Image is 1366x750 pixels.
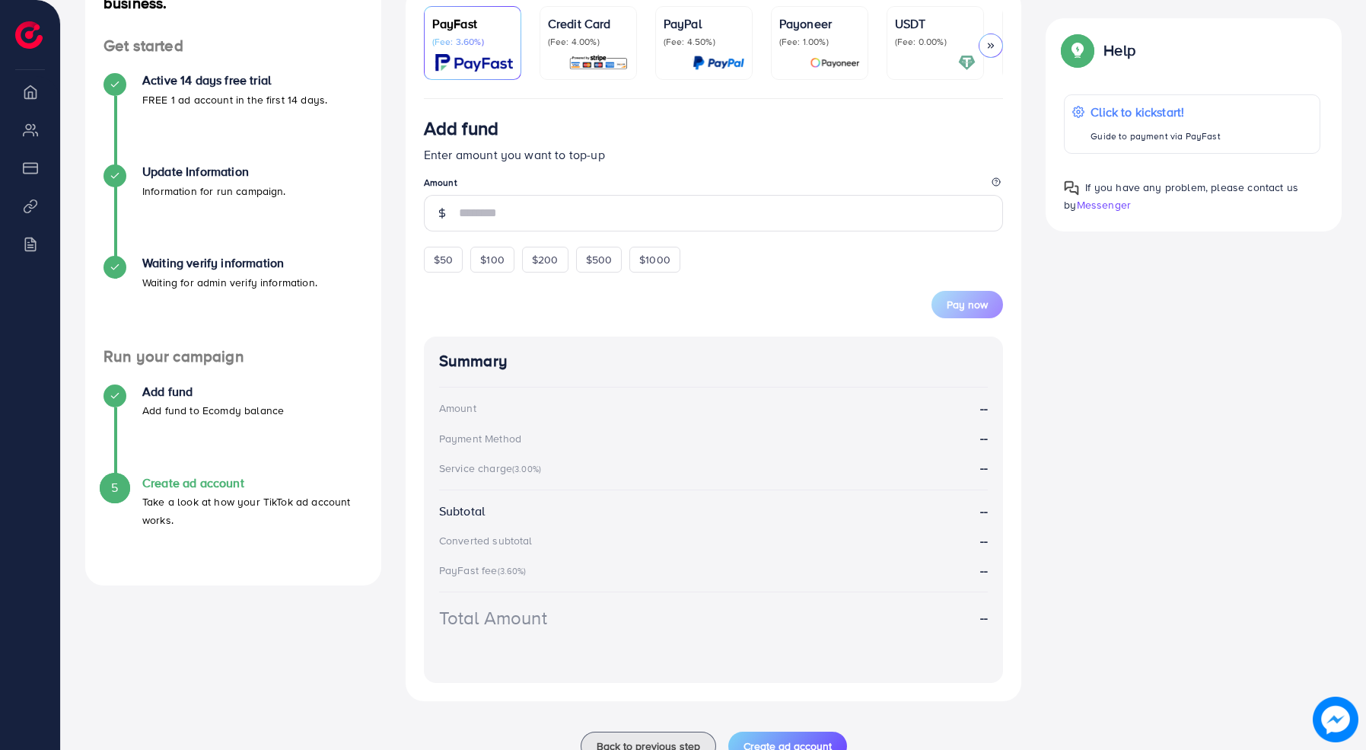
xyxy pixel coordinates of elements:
[664,36,744,48] p: (Fee: 4.50%)
[439,533,533,548] div: Converted subtotal
[1091,127,1220,145] p: Guide to payment via PayFast
[142,73,327,88] h4: Active 14 days free trial
[142,164,286,179] h4: Update Information
[1077,197,1131,212] span: Messenger
[958,54,976,72] img: card
[439,431,521,446] div: Payment Method
[947,297,988,312] span: Pay now
[85,385,381,476] li: Add fund
[142,493,363,529] p: Take a look at how your TikTok ad account works.
[895,14,976,33] p: USDT
[1064,180,1079,196] img: Popup guide
[779,36,860,48] p: (Fee: 1.00%)
[980,503,988,520] strong: --
[85,73,381,164] li: Active 14 days free trial
[810,54,860,72] img: card
[439,461,546,476] div: Service charge
[111,479,118,496] span: 5
[512,463,541,475] small: (3.00%)
[142,476,363,490] h4: Create ad account
[931,291,1003,318] button: Pay now
[432,14,513,33] p: PayFast
[424,117,498,139] h3: Add fund
[980,532,988,550] strong: --
[586,252,613,267] span: $500
[498,565,527,577] small: (3.60%)
[639,252,670,267] span: $1000
[85,37,381,56] h4: Get started
[439,503,485,520] div: Subtotal
[548,36,629,48] p: (Fee: 4.00%)
[85,347,381,366] h4: Run your campaign
[548,14,629,33] p: Credit Card
[142,401,284,420] p: Add fund to Ecomdy balance
[532,252,559,267] span: $200
[568,54,629,72] img: card
[142,256,317,270] h4: Waiting verify information
[439,563,531,578] div: PayFast fee
[439,401,476,416] div: Amount
[142,273,317,292] p: Waiting for admin verify information.
[1091,103,1220,121] p: Click to kickstart!
[85,164,381,256] li: Update Information
[439,352,989,371] h4: Summary
[693,54,744,72] img: card
[664,14,744,33] p: PayPal
[424,176,1004,195] legend: Amount
[142,385,284,399] h4: Add fund
[1064,180,1298,212] span: If you have any problem, please contact us by
[15,21,43,49] img: logo
[1313,697,1358,742] img: image
[980,562,988,579] strong: --
[432,36,513,48] p: (Fee: 3.60%)
[434,252,453,267] span: $50
[439,605,547,631] div: Total Amount
[980,400,988,417] strong: --
[142,91,327,109] p: FREE 1 ad account in the first 14 days.
[895,36,976,48] p: (Fee: 0.00%)
[980,429,988,447] strong: --
[1064,37,1091,64] img: Popup guide
[435,54,513,72] img: card
[85,476,381,567] li: Create ad account
[1103,41,1135,59] p: Help
[142,182,286,200] p: Information for run campaign.
[980,459,988,476] strong: --
[480,252,505,267] span: $100
[85,256,381,347] li: Waiting verify information
[980,609,988,627] strong: --
[424,145,1004,164] p: Enter amount you want to top-up
[779,14,860,33] p: Payoneer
